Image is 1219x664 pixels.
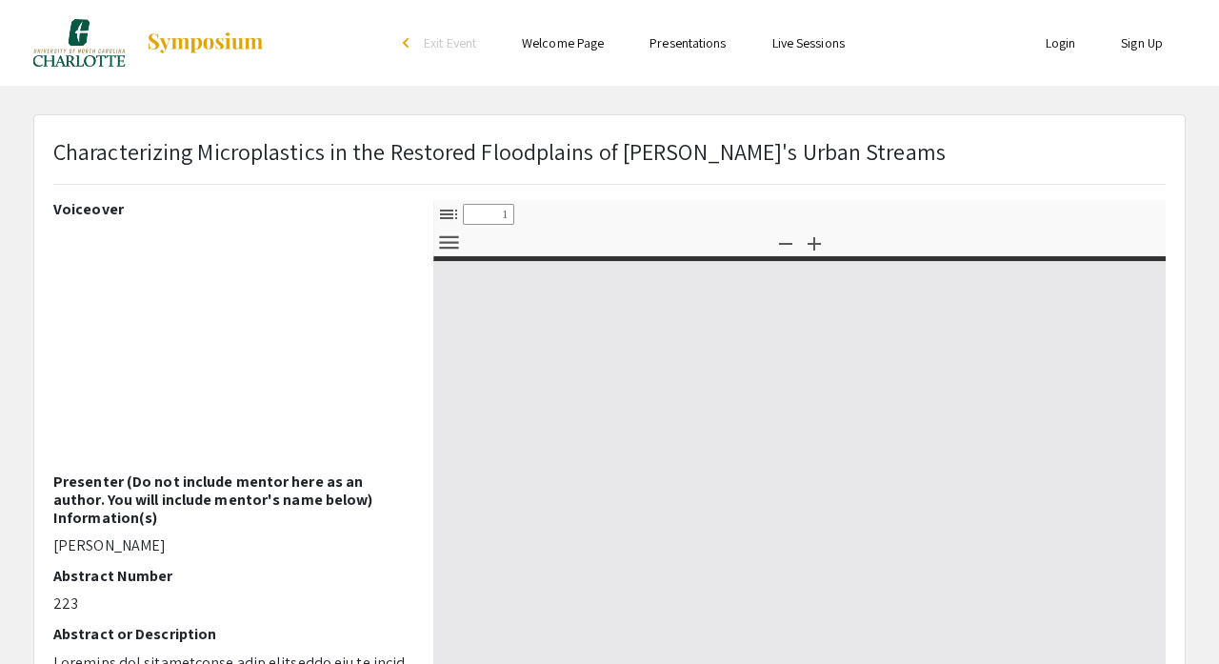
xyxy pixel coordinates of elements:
[1046,34,1076,51] a: Login
[53,593,405,615] p: 223
[424,34,476,51] span: Exit Event
[432,201,465,229] button: Toggle Sidebar
[53,226,405,473] iframe: YouTube video player
[53,473,405,528] h2: Presenter (Do not include mentor here as an author. You will include mentor's name below) Informa...
[522,34,604,51] a: Welcome Page
[33,19,265,67] a: Summer Research Symposium 2024
[33,19,127,67] img: Summer Research Symposium 2024
[463,204,514,225] input: Page
[53,567,405,585] h2: Abstract Number
[53,625,405,643] h2: Abstract or Description
[53,200,405,218] h2: Voiceover
[649,34,726,51] a: Presentations
[432,229,465,256] button: Tools
[53,534,405,557] p: [PERSON_NAME]
[1121,34,1163,51] a: Sign Up
[772,34,845,51] a: Live Sessions
[53,134,946,169] p: Characterizing Microplastics in the Restored Floodplains of [PERSON_NAME]'s Urban Streams
[146,31,265,54] img: Symposium by ForagerOne
[403,37,414,49] div: arrow_back_ios
[769,229,802,256] button: Zoom Out
[798,229,830,256] button: Zoom In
